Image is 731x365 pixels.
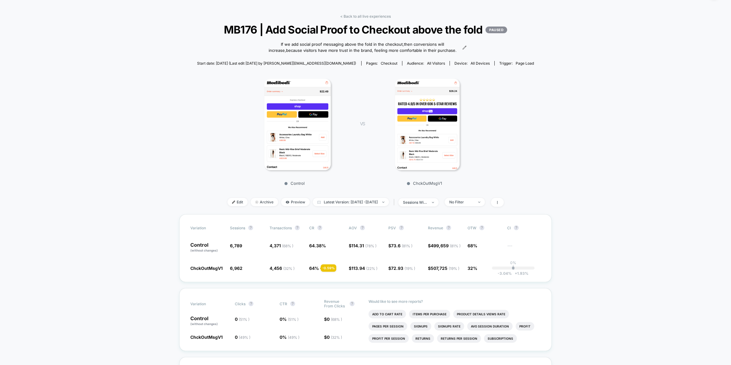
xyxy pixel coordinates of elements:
[512,271,528,276] span: 1.93 %
[351,266,377,271] span: 113.94
[350,301,355,306] button: ?
[280,335,299,340] span: 0 %
[281,198,310,206] span: Preview
[432,202,434,203] img: end
[351,243,376,248] span: 114.31
[324,299,347,308] span: Revenue From Clicks
[369,299,541,304] p: Would like to see more reports?
[270,226,292,230] span: Transactions
[507,244,541,253] span: ---
[190,225,224,230] span: Variation
[449,266,459,271] span: ( 19 % )
[282,244,293,248] span: ( 68 % )
[468,243,477,248] span: 68%
[190,316,229,326] p: Control
[399,225,404,230] button: ?
[516,322,534,331] li: Profit
[190,242,224,253] p: Control
[360,121,365,126] span: VS
[507,225,541,230] span: CI
[453,310,509,318] li: Product Details Views Rate
[190,335,223,340] span: ChckOutMsgV1
[197,61,356,66] span: Start date: [DATE] (Last edit [DATE] by [PERSON_NAME][EMAIL_ADDRESS][DOMAIN_NAME])
[349,266,377,271] span: $
[395,79,460,170] img: ChckOutMsgV1 main
[317,201,321,204] img: calendar
[235,335,250,340] span: 0
[255,201,258,204] img: end
[331,335,342,340] span: ( 32 % )
[392,198,398,207] span: |
[412,334,434,343] li: Returns
[407,61,445,66] div: Audience:
[449,200,474,204] div: No Filter
[468,266,477,271] span: 32%
[309,243,326,248] span: 64.38 %
[360,225,365,230] button: ?
[478,202,480,203] img: end
[381,61,397,66] span: checkout
[510,260,516,265] p: 0%
[232,201,235,204] img: edit
[239,317,249,322] span: ( 51 % )
[428,266,459,271] span: $
[290,301,295,306] button: ?
[428,226,443,230] span: Revenue
[235,317,249,322] span: 0
[516,61,534,66] span: Page Load
[288,317,298,322] span: ( 51 % )
[239,335,250,340] span: ( 49 % )
[324,317,342,322] span: $
[264,79,330,170] img: Control main
[270,243,293,248] span: 4,371
[403,200,427,205] div: sessions with impression
[391,266,415,271] span: 72.93
[388,243,412,248] span: $
[410,322,431,331] li: Signups
[249,301,253,306] button: ?
[437,334,481,343] li: Returns Per Session
[391,243,412,248] span: 73.6
[230,243,242,248] span: 6,789
[280,302,287,306] span: CTR
[514,225,519,230] button: ?
[468,225,501,230] span: OTW
[190,322,218,326] span: (without changes)
[280,317,298,322] span: 0 %
[428,243,461,248] span: $
[190,299,224,308] span: Variation
[283,266,295,271] span: ( 32 % )
[484,334,517,343] li: Subscriptions
[251,198,278,206] span: Archive
[324,335,342,340] span: $
[369,322,407,331] li: Pages Per Session
[499,61,534,66] div: Trigger:
[235,302,245,306] span: Clicks
[228,198,248,206] span: Edit
[248,225,253,230] button: ?
[431,266,459,271] span: 507,725
[402,244,412,248] span: ( 81 % )
[264,41,461,53] span: If we add social proof messaging above the fold in the checkout,then conversions will increase,be...
[190,249,218,252] span: (without changes)
[471,61,490,66] span: all devices
[327,317,342,322] span: 0
[446,225,451,230] button: ?
[434,322,464,331] li: Signups Rate
[479,225,484,230] button: ?
[327,335,342,340] span: 0
[317,225,322,230] button: ?
[431,243,461,248] span: 499,659
[331,317,342,322] span: ( 68 % )
[270,266,295,271] span: 4,456
[409,310,450,318] li: Items Per Purchase
[309,226,314,230] span: CR
[340,14,391,19] a: < Back to all live experiences
[309,266,319,271] span: 64 %
[366,266,377,271] span: ( 22 % )
[349,226,357,230] span: AOV
[288,335,299,340] span: ( 49 % )
[467,322,513,331] li: Avg Session Duration
[450,61,494,66] span: Device:
[230,226,245,230] span: Sessions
